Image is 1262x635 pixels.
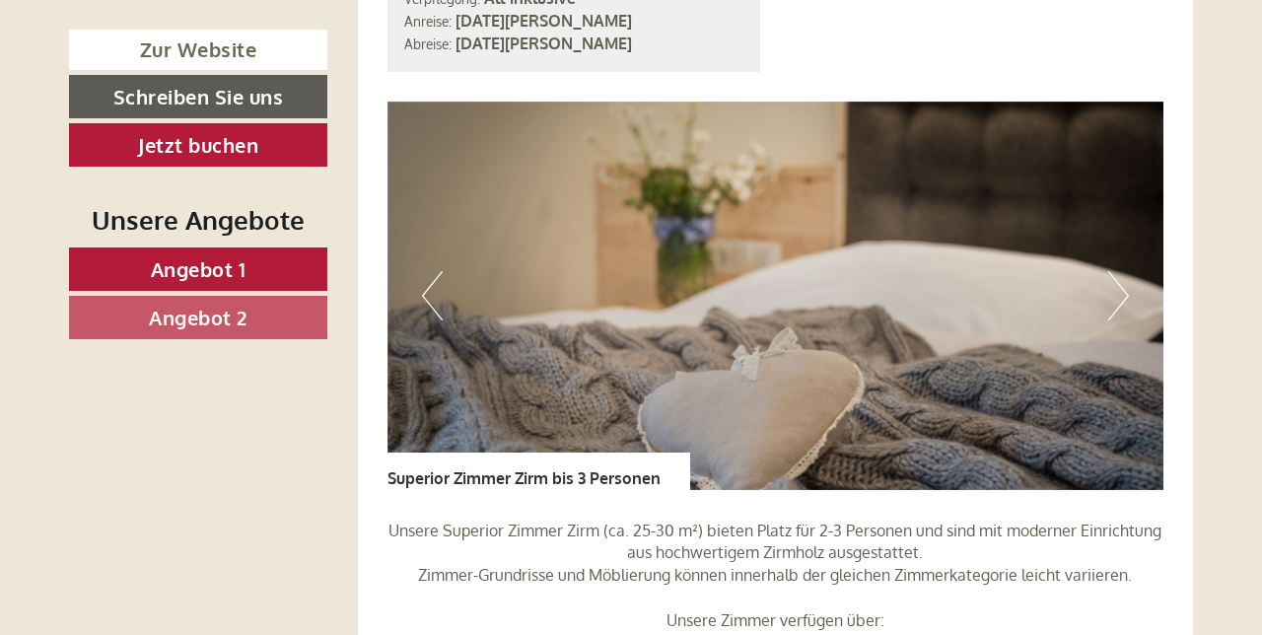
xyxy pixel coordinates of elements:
a: Schreiben Sie uns [69,75,327,118]
b: [DATE][PERSON_NAME] [456,11,632,31]
div: Guten Tag, wie können wir Ihnen helfen? [15,53,328,113]
span: Angebot 2 [149,305,247,330]
a: Jetzt buchen [69,123,327,167]
button: Previous [422,271,443,320]
div: Unsere Angebote [69,201,327,238]
small: 15:10 [30,96,318,109]
img: image [387,102,1164,490]
b: [DATE][PERSON_NAME] [456,34,632,53]
div: Superior Zimmer Zirm bis 3 Personen [387,453,690,490]
div: Berghotel Alpenrast [30,57,318,73]
button: Next [1108,271,1129,320]
small: Abreise: [404,35,452,52]
small: Anreise: [404,13,452,30]
div: [DATE] [353,15,425,48]
span: Angebot 1 [151,256,246,282]
a: Zur Website [69,30,327,70]
button: Senden [644,511,777,554]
